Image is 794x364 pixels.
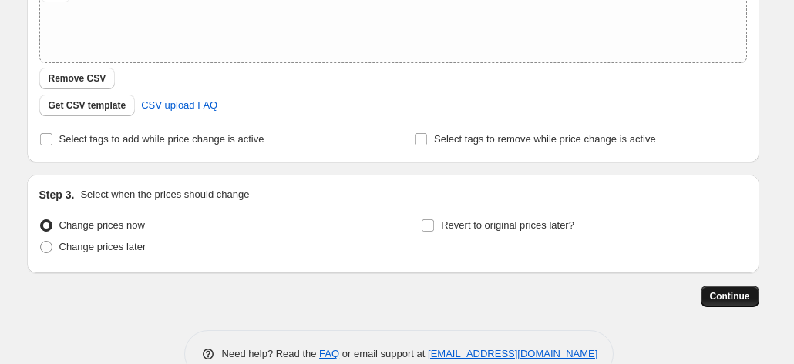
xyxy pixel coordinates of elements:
[319,348,339,359] a: FAQ
[132,93,227,118] a: CSV upload FAQ
[59,133,264,145] span: Select tags to add while price change is active
[710,290,750,302] span: Continue
[80,187,249,202] p: Select when the prices should change
[39,68,116,89] button: Remove CSV
[39,95,136,116] button: Get CSV template
[59,219,145,231] span: Change prices now
[49,99,126,112] span: Get CSV template
[701,286,759,307] button: Continue
[434,133,656,145] span: Select tags to remove while price change is active
[428,348,597,359] a: [EMAIL_ADDRESS][DOMAIN_NAME]
[49,72,106,85] span: Remove CSV
[441,219,574,231] span: Revert to original prices later?
[339,348,428,359] span: or email support at
[141,98,217,113] span: CSV upload FAQ
[39,187,75,202] h2: Step 3.
[222,348,320,359] span: Need help? Read the
[59,241,146,252] span: Change prices later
